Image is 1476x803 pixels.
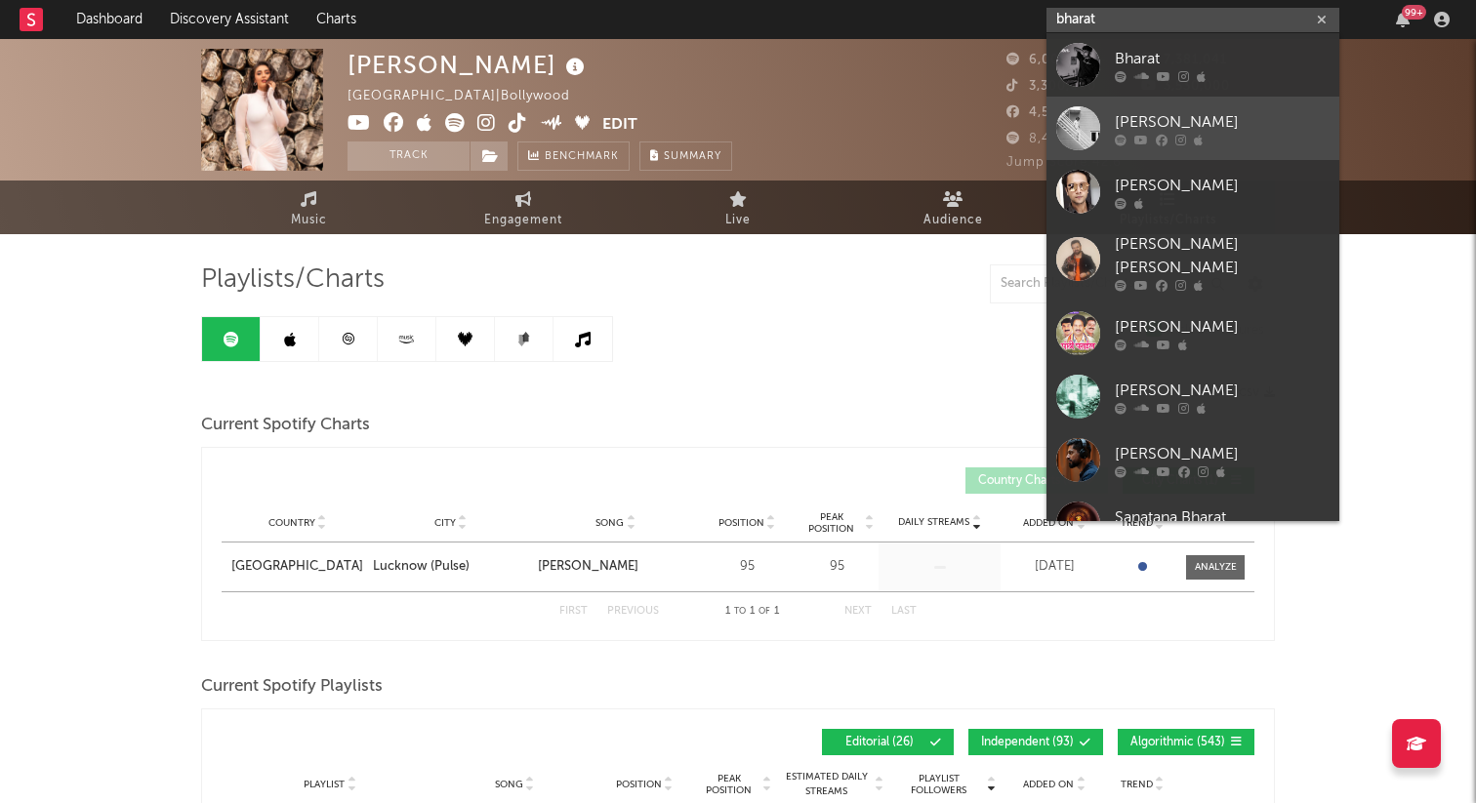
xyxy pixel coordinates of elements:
[201,675,383,699] span: Current Spotify Playlists
[1115,379,1330,402] div: [PERSON_NAME]
[1006,156,1122,169] span: Jump Score: 42.6
[800,557,874,577] div: 95
[373,557,528,577] a: Lucknow (Pulse)
[231,557,363,577] a: [GEOGRAPHIC_DATA]
[1115,442,1330,465] div: [PERSON_NAME]
[1121,779,1153,790] span: Trend
[891,606,917,617] button: Last
[484,209,562,232] span: Engagement
[639,141,732,171] button: Summary
[1115,505,1330,529] div: Sanatana Bharat
[781,770,872,799] span: Estimated Daily Streams
[734,607,746,616] span: to
[545,145,619,169] span: Benchmark
[602,113,637,138] button: Edit
[981,737,1074,748] span: Independent ( 93 )
[1130,737,1225,748] span: Algorithmic ( 543 )
[1118,729,1254,755] button: Algorithmic(543)
[616,779,662,790] span: Position
[664,151,721,162] span: Summary
[898,515,969,530] span: Daily Streams
[201,268,385,292] span: Playlists/Charts
[698,773,759,796] span: Peak Position
[517,141,630,171] a: Benchmark
[1046,428,1339,492] a: [PERSON_NAME]
[758,607,770,616] span: of
[1115,110,1330,134] div: [PERSON_NAME]
[1121,517,1153,529] span: Trend
[1046,365,1339,428] a: [PERSON_NAME]
[1046,223,1339,301] a: [PERSON_NAME] [PERSON_NAME]
[1402,5,1426,20] div: 99 +
[1006,80,1096,93] span: 3,300,000
[1115,233,1330,280] div: [PERSON_NAME] [PERSON_NAME]
[1023,517,1074,529] span: Added On
[800,511,862,535] span: Peak Position
[1006,54,1096,66] span: 6,008,287
[538,557,638,577] div: [PERSON_NAME]
[1046,160,1339,223] a: [PERSON_NAME]
[348,85,593,108] div: [GEOGRAPHIC_DATA] | Bollywood
[703,557,791,577] div: 95
[1115,315,1330,339] div: [PERSON_NAME]
[1005,557,1103,577] div: [DATE]
[595,517,624,529] span: Song
[201,414,370,437] span: Current Spotify Charts
[990,264,1234,303] input: Search Playlists/Charts
[201,181,416,234] a: Music
[968,729,1103,755] button: Independent(93)
[822,729,954,755] button: Editorial(26)
[348,49,590,81] div: [PERSON_NAME]
[725,209,751,232] span: Live
[559,606,588,617] button: First
[495,779,523,790] span: Song
[965,467,1108,494] button: Country Charts(0)
[631,181,845,234] a: Live
[845,181,1060,234] a: Audience
[893,773,984,796] span: Playlist Followers
[978,475,1079,487] span: Country Charts ( 0 )
[1006,106,1097,119] span: 4,500,000
[1023,779,1074,790] span: Added On
[1115,174,1330,197] div: [PERSON_NAME]
[1046,8,1339,32] input: Search for artists
[1046,33,1339,97] a: Bharat
[434,517,456,529] span: City
[698,600,805,623] div: 1 1 1
[1046,492,1339,555] a: Sanatana Bharat
[607,606,659,617] button: Previous
[416,181,631,234] a: Engagement
[923,209,983,232] span: Audience
[835,737,924,748] span: Editorial ( 26 )
[844,606,872,617] button: Next
[1396,12,1410,27] button: 99+
[1006,133,1214,145] span: 8,456,810 Monthly Listeners
[718,517,764,529] span: Position
[268,517,315,529] span: Country
[373,557,470,577] div: Lucknow (Pulse)
[1046,97,1339,160] a: [PERSON_NAME]
[1046,301,1339,365] a: [PERSON_NAME]
[304,779,345,790] span: Playlist
[1115,47,1330,70] div: Bharat
[538,557,693,577] a: [PERSON_NAME]
[348,141,470,171] button: Track
[291,209,327,232] span: Music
